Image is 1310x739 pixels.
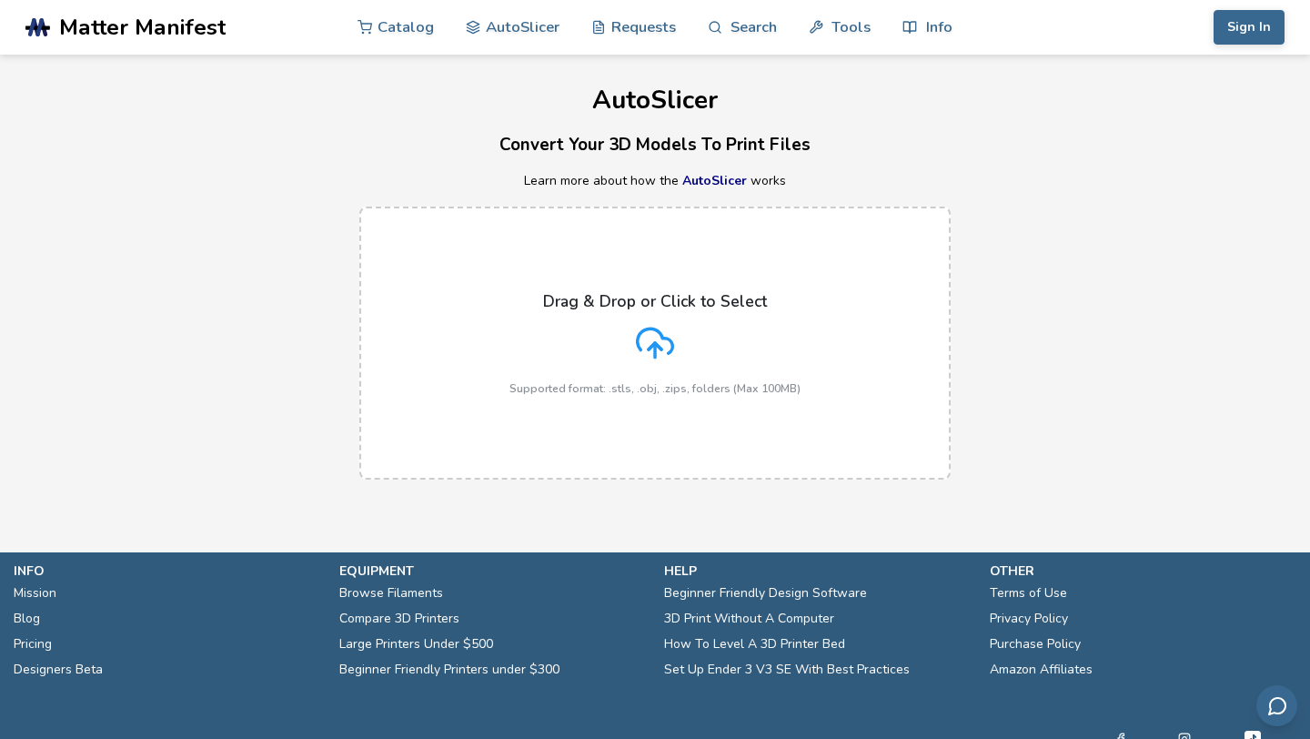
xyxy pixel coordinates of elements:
a: Beginner Friendly Printers under $300 [339,657,559,683]
a: Privacy Policy [990,606,1068,632]
a: Pricing [14,632,52,657]
button: Send feedback via email [1256,685,1297,726]
a: Mission [14,581,56,606]
a: Compare 3D Printers [339,606,459,632]
p: help [664,562,972,581]
a: Designers Beta [14,657,103,683]
a: Amazon Affiliates [990,657,1093,683]
p: Drag & Drop or Click to Select [543,292,767,310]
p: info [14,562,321,581]
a: AutoSlicer [682,172,747,189]
a: Beginner Friendly Design Software [664,581,867,606]
button: Sign In [1214,10,1285,45]
p: Supported format: .stls, .obj, .zips, folders (Max 100MB) [509,382,801,395]
a: Browse Filaments [339,581,443,606]
a: Purchase Policy [990,632,1081,657]
a: How To Level A 3D Printer Bed [664,632,845,657]
a: Set Up Ender 3 V3 SE With Best Practices [664,657,910,683]
a: Large Printers Under $500 [339,632,493,657]
a: Terms of Use [990,581,1067,606]
span: Matter Manifest [59,15,226,40]
p: other [990,562,1297,581]
a: 3D Print Without A Computer [664,606,834,632]
p: equipment [339,562,647,581]
a: Blog [14,606,40,632]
